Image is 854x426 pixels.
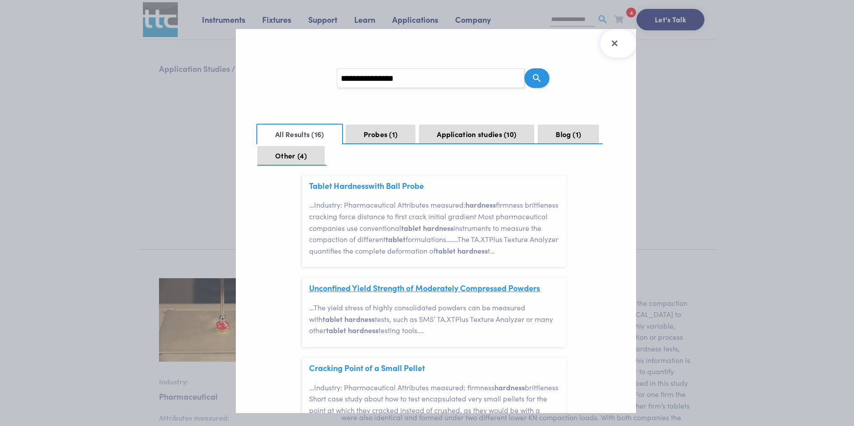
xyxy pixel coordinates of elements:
span: Cracking Point of a Small Pellet [309,363,425,373]
span: tablet hardness [401,223,453,233]
button: Search [524,68,549,88]
p: Industry: Pharmaceutical Attributes measured: firmness brittleness cracking force distance to fir... [309,199,566,256]
button: All Results [256,124,343,144]
section: Search Results [236,29,636,413]
span: 1 [573,129,581,139]
button: Blog [538,125,599,143]
span: … [453,234,457,244]
span: tablet hardness [326,325,378,335]
span: 16 [311,129,324,139]
button: Probes [346,125,416,143]
span: tablet hardness [435,246,488,255]
span: 4 [297,150,307,160]
button: Other [257,146,325,165]
span: … [419,325,424,335]
span: hardness [465,200,496,209]
a: Tablet Hardnesswith Ball Probe [309,180,424,191]
span: … [448,234,453,244]
button: Close Search Results [600,29,636,58]
article: Tablet Hardness with Ball Probe [302,175,566,267]
span: … [309,382,314,392]
article: Unconfined Yield Strength of Moderately Compressed Powders [302,278,566,347]
a: Unconfined Yield Strength of Moderately Compressed Powders [309,282,540,293]
span: … [309,200,314,209]
span: hardness [494,382,525,392]
span: tablet [385,234,406,244]
span: 10 [504,129,516,139]
span: Hardness [334,180,368,191]
a: Cracking Point of a Small Pellet [309,362,425,373]
span: Tablet [309,180,332,191]
span: 1 [389,129,398,139]
span: … [490,246,495,255]
button: Application studies [419,125,534,143]
span: tablet hardness [322,314,375,324]
p: The yield stress of highly consolidated powders can be measured with tests, such as SMS’ TA.XTPlu... [309,302,566,336]
span: Unconfined Yield Strength of Moderately Compressed Powders [309,283,540,293]
nav: Search Result Navigation [257,120,615,166]
span: … [309,302,314,312]
span: Tablet Hardness with Ball Probe [309,181,424,191]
